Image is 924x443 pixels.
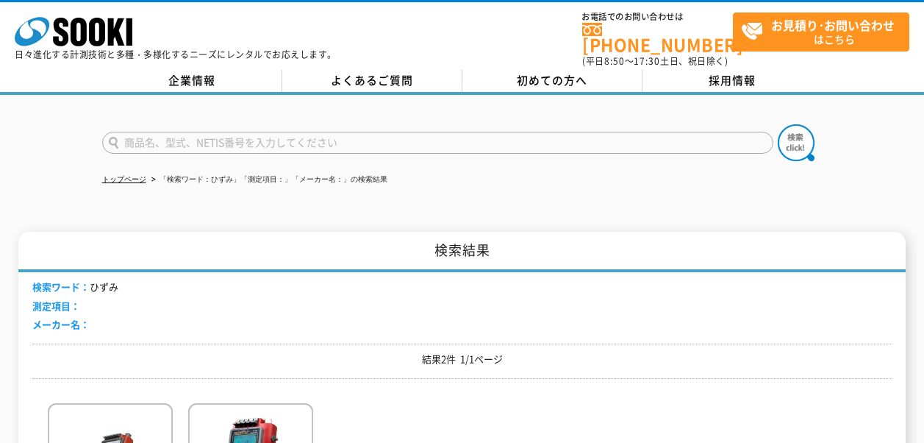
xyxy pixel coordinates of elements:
[582,54,728,68] span: (平日 ～ 土日、祝日除く)
[604,54,625,68] span: 8:50
[102,132,773,154] input: 商品名、型式、NETIS番号を入力してください
[771,16,895,34] strong: お見積り･お問い合わせ
[642,70,823,92] a: 採用情報
[102,175,146,183] a: トップページ
[102,70,282,92] a: 企業情報
[582,23,733,53] a: [PHONE_NUMBER]
[148,172,387,188] li: 「検索ワード：ひずみ」「測定項目：」「メーカー名：」の検索結果
[517,72,587,88] span: 初めての方へ
[15,50,337,59] p: 日々進化する計測技術と多種・多様化するニーズにレンタルでお応えします。
[32,299,80,313] span: 測定項目：
[32,352,892,367] p: 結果2件 1/1ページ
[282,70,462,92] a: よくあるご質問
[733,13,909,52] a: お見積り･お問い合わせはこちら
[18,232,906,272] h1: 検索結果
[32,280,118,295] li: ひずみ
[634,54,660,68] span: 17:30
[32,280,90,294] span: 検索ワード：
[778,124,814,161] img: btn_search.png
[741,13,909,50] span: はこちら
[462,70,642,92] a: 初めての方へ
[32,317,90,331] span: メーカー名：
[582,13,733,21] span: お電話でのお問い合わせは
